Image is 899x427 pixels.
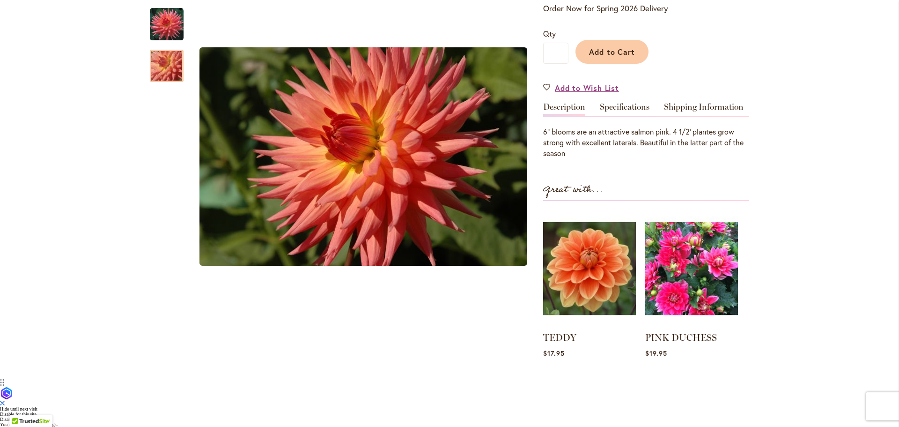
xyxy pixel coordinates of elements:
img: TEDDY [543,210,636,327]
span: Add to Wish List [555,82,619,93]
img: BROOKSIDE CHERI [150,7,184,41]
button: Add to Cart [575,40,648,64]
a: TEDDY [543,332,576,343]
img: BROOKSIDE CHERI [199,47,527,266]
div: Detailed Product Info [543,103,749,159]
span: $19.95 [645,349,667,358]
span: $17.95 [543,349,565,358]
strong: Great with... [543,182,603,197]
a: Specifications [600,103,649,116]
img: PINK DUCHESS [645,210,738,327]
div: BROOKSIDE CHERI [150,40,184,82]
span: Qty [543,29,556,38]
span: Add to Cart [589,47,635,57]
div: 6" blooms are an attractive salmon pink. 4 1/2' plantes grow strong with excellent laterals. Beau... [543,127,749,159]
p: Order Now for Spring 2026 Delivery [543,3,749,14]
a: PINK DUCHESS [645,332,717,343]
a: Description [543,103,585,116]
iframe: Launch Accessibility Center [7,394,33,420]
a: Shipping Information [664,103,744,116]
a: Add to Wish List [543,82,619,93]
